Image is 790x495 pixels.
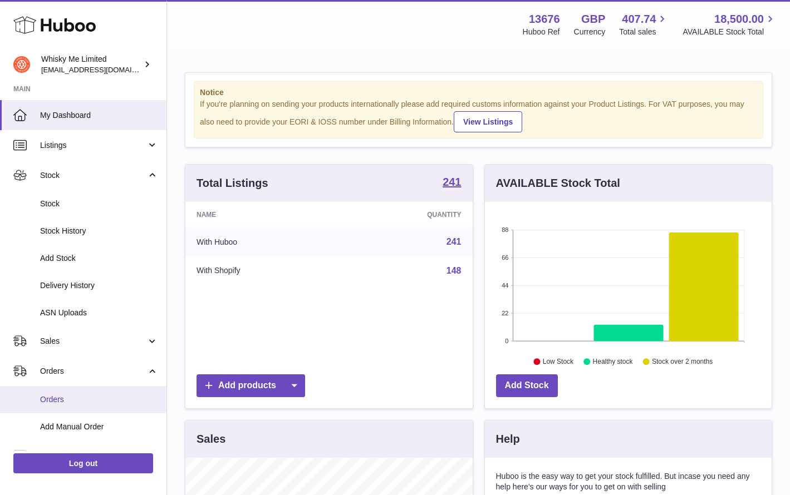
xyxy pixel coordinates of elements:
[40,140,146,151] span: Listings
[40,422,158,432] span: Add Manual Order
[40,253,158,264] span: Add Stock
[40,451,158,461] span: Usage
[502,282,508,289] text: 44
[197,176,268,191] h3: Total Listings
[496,374,558,397] a: Add Stock
[529,12,560,27] strong: 13676
[40,394,158,405] span: Orders
[496,432,520,447] h3: Help
[446,237,462,246] a: 241
[542,358,573,365] text: Low Stock
[40,280,158,291] span: Delivery History
[40,226,158,236] span: Stock History
[13,56,30,73] img: orders@whiskyshop.com
[592,358,633,365] text: Healthy stock
[505,338,508,344] text: 0
[340,202,473,227] th: Quantity
[197,432,225,447] h3: Sales
[619,27,669,37] span: Total sales
[40,366,146,377] span: Orders
[197,374,305,397] a: Add products
[40,336,146,346] span: Sales
[185,202,340,227] th: Name
[40,110,158,121] span: My Dashboard
[622,12,656,27] span: 407.74
[683,12,777,37] a: 18,500.00 AVAILABLE Stock Total
[454,111,522,132] a: View Listings
[523,27,560,37] div: Huboo Ref
[41,54,141,75] div: Whisky Me Limited
[683,27,777,37] span: AVAILABLE Stock Total
[443,176,461,190] a: 241
[502,254,508,261] text: 66
[496,471,761,492] p: Huboo is the easy way to get your stock fulfilled. But incase you need any help here's our ways f...
[443,176,461,187] strong: 241
[41,65,164,74] span: [EMAIL_ADDRESS][DOMAIN_NAME]
[446,266,462,275] a: 148
[200,99,757,132] div: If you're planning on sending your products internationally please add required customs informati...
[185,227,340,256] td: With Huboo
[574,27,606,37] div: Currency
[13,453,153,473] a: Log out
[40,170,146,181] span: Stock
[40,199,158,209] span: Stock
[200,87,757,98] strong: Notice
[496,176,620,191] h3: AVAILABLE Stock Total
[714,12,764,27] span: 18,500.00
[619,12,669,37] a: 407.74 Total sales
[40,308,158,318] span: ASN Uploads
[502,226,508,233] text: 88
[502,310,508,316] text: 22
[185,256,340,285] td: With Shopify
[581,12,605,27] strong: GBP
[652,358,713,365] text: Stock over 2 months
